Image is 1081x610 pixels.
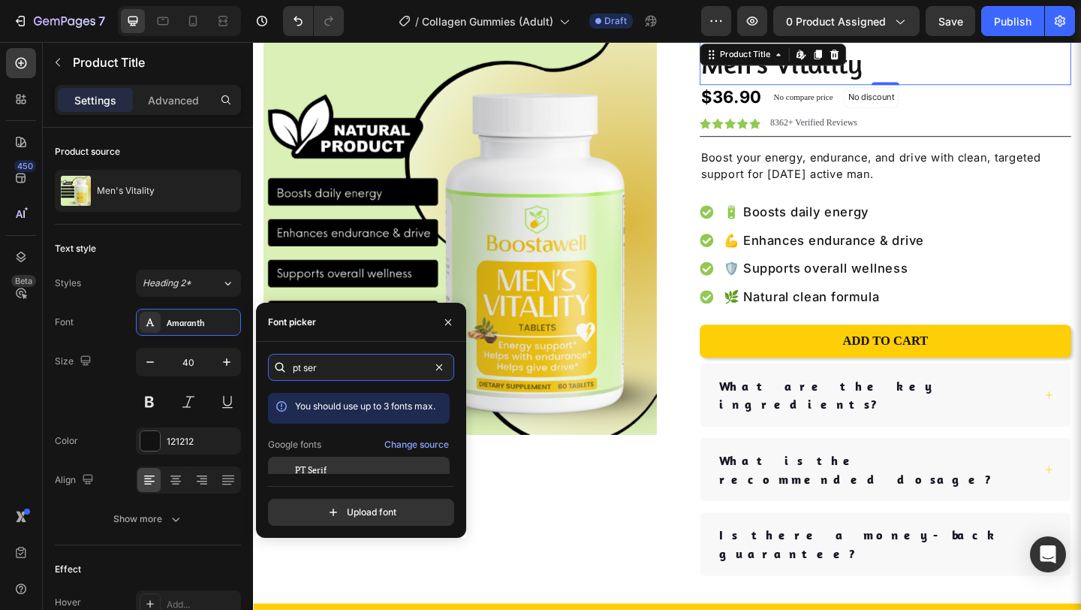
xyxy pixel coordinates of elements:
div: 121212 [167,435,237,448]
div: Amaranth [167,316,237,330]
div: Text style [55,242,96,255]
p: Is there a money-back guarantee? [507,526,846,566]
p: 7 [98,12,105,30]
div: Beta [11,275,36,287]
div: Font picker [268,316,316,329]
div: Open Intercom Messenger [1030,536,1066,572]
p: Product Title [73,53,235,71]
button: Show more [55,506,241,533]
button: Publish [981,6,1044,36]
input: Search font [268,354,454,381]
span: Collagen Gummies (Adult) [422,14,553,29]
span: PT Serif [295,464,327,477]
div: Upload font [326,505,396,520]
button: <p>ADD TO CART</p> [486,307,890,343]
div: Font [55,316,74,329]
div: Change source [384,438,449,451]
span: 0 product assigned [786,14,886,29]
div: 450 [14,160,36,172]
div: Align [55,470,97,491]
p: What is the recommended dosage? [507,445,846,485]
div: Show more [113,512,183,527]
img: product feature img [61,176,91,206]
p: ADD TO CART [641,316,734,334]
p: No discount [647,53,697,67]
p: Settings [74,92,116,108]
span: / [415,14,419,29]
p: What are the key ingredients? [507,364,846,404]
p: 💪 Enhances endurance & drive [512,205,730,225]
p: Advanced [148,92,199,108]
div: Color [55,434,78,448]
p: Google fonts [268,438,321,451]
span: Save [938,15,963,28]
iframe: Design area [253,42,1081,610]
button: Upload font [268,499,454,526]
span: Draft [604,14,627,28]
div: Product Title [504,7,565,20]
div: $36.90 [486,47,554,73]
div: Size [55,352,95,372]
button: 7 [6,6,112,36]
div: Product source [55,145,120,159]
div: Effect [55,563,81,576]
button: 0 product assigned [773,6,920,36]
button: Save [926,6,975,36]
span: Heading 2* [143,276,191,290]
button: Change source [384,436,450,454]
span: You should use up to 3 fonts max. [295,400,435,412]
p: No compare price [566,56,631,65]
div: Undo/Redo [283,6,344,36]
p: 🌿 Natural clean formula [512,267,730,287]
p: Boost your energy, endurance, and drive with clean, targeted support for [DATE] active man. [487,116,888,152]
p: 🔋 Boosts daily energy [512,174,730,195]
p: Men's Vitality [97,186,155,196]
p: 🛡️ Supports overall wellness [512,236,730,256]
p: 8362+ Verified Reviews [562,82,657,95]
div: Publish [994,14,1031,29]
div: Styles [55,276,81,290]
button: Heading 2* [136,270,241,297]
div: Hover [55,596,81,609]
